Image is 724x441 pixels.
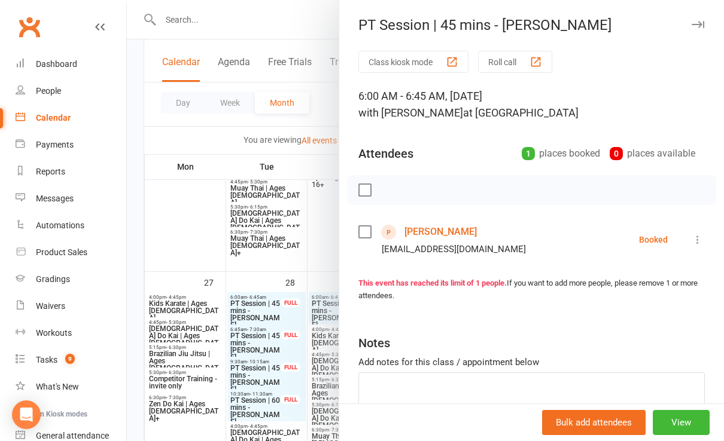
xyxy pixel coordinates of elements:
[36,59,77,69] div: Dashboard
[36,247,87,257] div: Product Sales
[12,400,41,429] div: Open Intercom Messenger
[36,301,65,311] div: Waivers
[16,78,126,105] a: People
[16,158,126,185] a: Reports
[16,293,126,320] a: Waivers
[36,194,74,203] div: Messages
[36,220,84,230] div: Automations
[522,145,600,162] div: places booked
[36,328,72,338] div: Workouts
[36,86,61,96] div: People
[639,235,668,244] div: Booked
[610,145,695,162] div: places available
[339,17,724,33] div: PT Session | 45 mins - [PERSON_NAME]
[16,373,126,400] a: What's New
[16,51,126,78] a: Dashboard
[653,410,710,435] button: View
[16,347,126,373] a: Tasks 9
[36,113,71,122] div: Calendar
[404,222,477,241] a: [PERSON_NAME]
[36,355,57,365] div: Tasks
[16,105,126,131] a: Calendar
[36,431,109,440] div: General attendance
[463,106,579,119] span: at [GEOGRAPHIC_DATA]
[358,335,390,351] div: Notes
[358,88,705,121] div: 6:00 AM - 6:45 AM, [DATE]
[358,106,463,119] span: with [PERSON_NAME]
[358,278,507,287] strong: This event has reached its limit of 1 people.
[358,355,705,369] div: Add notes for this class / appointment below
[65,354,75,364] span: 9
[16,266,126,293] a: Gradings
[16,185,126,212] a: Messages
[522,147,535,160] div: 1
[16,239,126,266] a: Product Sales
[16,320,126,347] a: Workouts
[16,131,126,158] a: Payments
[36,274,70,284] div: Gradings
[16,212,126,239] a: Automations
[358,277,705,302] div: If you want to add more people, please remove 1 or more attendees.
[382,241,526,257] div: [EMAIL_ADDRESS][DOMAIN_NAME]
[358,145,413,162] div: Attendees
[478,51,552,73] button: Roll call
[36,140,74,149] div: Payments
[610,147,623,160] div: 0
[358,51,469,73] button: Class kiosk mode
[36,382,79,391] div: What's New
[542,410,646,435] button: Bulk add attendees
[36,167,65,176] div: Reports
[14,12,44,42] a: Clubworx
